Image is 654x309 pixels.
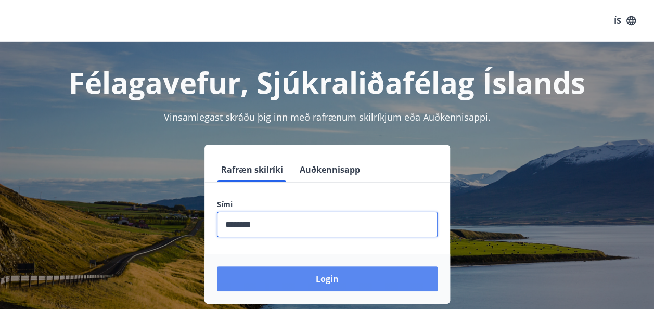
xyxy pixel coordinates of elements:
[12,62,642,102] h1: Félagavefur, Sjúkraliðafélag Íslands
[608,11,642,30] button: ÍS
[296,157,364,182] button: Auðkennisapp
[217,266,438,291] button: Login
[164,111,491,123] span: Vinsamlegast skráðu þig inn með rafrænum skilríkjum eða Auðkennisappi.
[217,199,438,210] label: Sími
[217,157,287,182] button: Rafræn skilríki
